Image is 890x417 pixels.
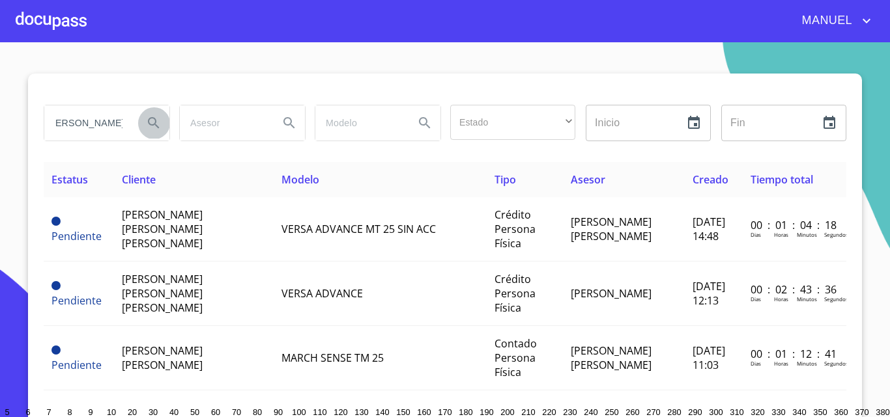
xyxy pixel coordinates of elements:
[396,407,410,417] span: 150
[774,360,788,367] p: Horas
[313,407,326,417] span: 110
[792,10,874,31] button: account of current user
[107,407,116,417] span: 10
[797,360,817,367] p: Minutos
[495,172,516,187] span: Tipo
[824,295,848,303] p: Segundos
[500,407,514,417] span: 200
[813,407,827,417] span: 350
[480,407,493,417] span: 190
[51,281,61,290] span: Pendiente
[354,407,368,417] span: 130
[571,215,652,243] span: [PERSON_NAME] [PERSON_NAME]
[149,407,158,417] span: 30
[571,172,605,187] span: Asesor
[274,407,283,417] span: 90
[450,105,575,140] div: ​
[88,407,93,417] span: 9
[211,407,220,417] span: 60
[438,407,452,417] span: 170
[693,215,725,243] span: [DATE] 14:48
[751,172,813,187] span: Tiempo total
[834,407,848,417] span: 360
[774,295,788,303] p: Horas
[571,286,652,301] span: [PERSON_NAME]
[292,407,306,417] span: 100
[138,107,169,139] button: Search
[495,336,537,379] span: Contado Persona Física
[792,407,806,417] span: 340
[876,407,889,417] span: 380
[688,407,702,417] span: 290
[44,105,133,141] input: search
[625,407,639,417] span: 260
[542,407,556,417] span: 220
[751,407,764,417] span: 320
[693,279,725,308] span: [DATE] 12:13
[751,282,839,297] p: 00 : 02 : 43 : 36
[67,407,72,417] span: 8
[122,172,156,187] span: Cliente
[459,407,472,417] span: 180
[180,105,268,141] input: search
[751,231,761,238] p: Dias
[774,231,788,238] p: Horas
[521,407,535,417] span: 210
[51,229,102,243] span: Pendiente
[824,231,848,238] p: Segundos
[334,407,347,417] span: 120
[709,407,723,417] span: 300
[253,407,262,417] span: 80
[281,286,363,301] span: VERSA ADVANCE
[797,295,817,303] p: Minutos
[190,407,199,417] span: 50
[46,407,51,417] span: 7
[797,231,817,238] p: Minutos
[51,217,61,226] span: Pendiente
[495,208,536,250] span: Crédito Persona Física
[730,407,743,417] span: 310
[563,407,577,417] span: 230
[605,407,618,417] span: 250
[232,407,241,417] span: 70
[584,407,597,417] span: 240
[751,218,839,232] p: 00 : 01 : 04 : 18
[51,293,102,308] span: Pendiente
[771,407,785,417] span: 330
[51,358,102,372] span: Pendiente
[122,343,203,372] span: [PERSON_NAME] [PERSON_NAME]
[281,172,319,187] span: Modelo
[751,295,761,303] p: Dias
[824,360,848,367] p: Segundos
[693,343,725,372] span: [DATE] 11:03
[571,343,652,372] span: [PERSON_NAME] [PERSON_NAME]
[281,351,384,365] span: MARCH SENSE TM 25
[751,347,839,361] p: 00 : 01 : 12 : 41
[646,407,660,417] span: 270
[281,222,436,236] span: VERSA ADVANCE MT 25 SIN ACC
[667,407,681,417] span: 280
[25,407,30,417] span: 6
[792,10,859,31] span: MANUEL
[409,107,440,139] button: Search
[5,407,9,417] span: 5
[51,345,61,355] span: Pendiente
[693,172,728,187] span: Creado
[855,407,868,417] span: 370
[417,407,431,417] span: 160
[122,272,203,315] span: [PERSON_NAME] [PERSON_NAME] [PERSON_NAME]
[274,107,305,139] button: Search
[169,407,179,417] span: 40
[122,208,203,250] span: [PERSON_NAME] [PERSON_NAME] [PERSON_NAME]
[51,172,88,187] span: Estatus
[315,105,404,141] input: search
[128,407,137,417] span: 20
[375,407,389,417] span: 140
[751,360,761,367] p: Dias
[495,272,536,315] span: Crédito Persona Física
